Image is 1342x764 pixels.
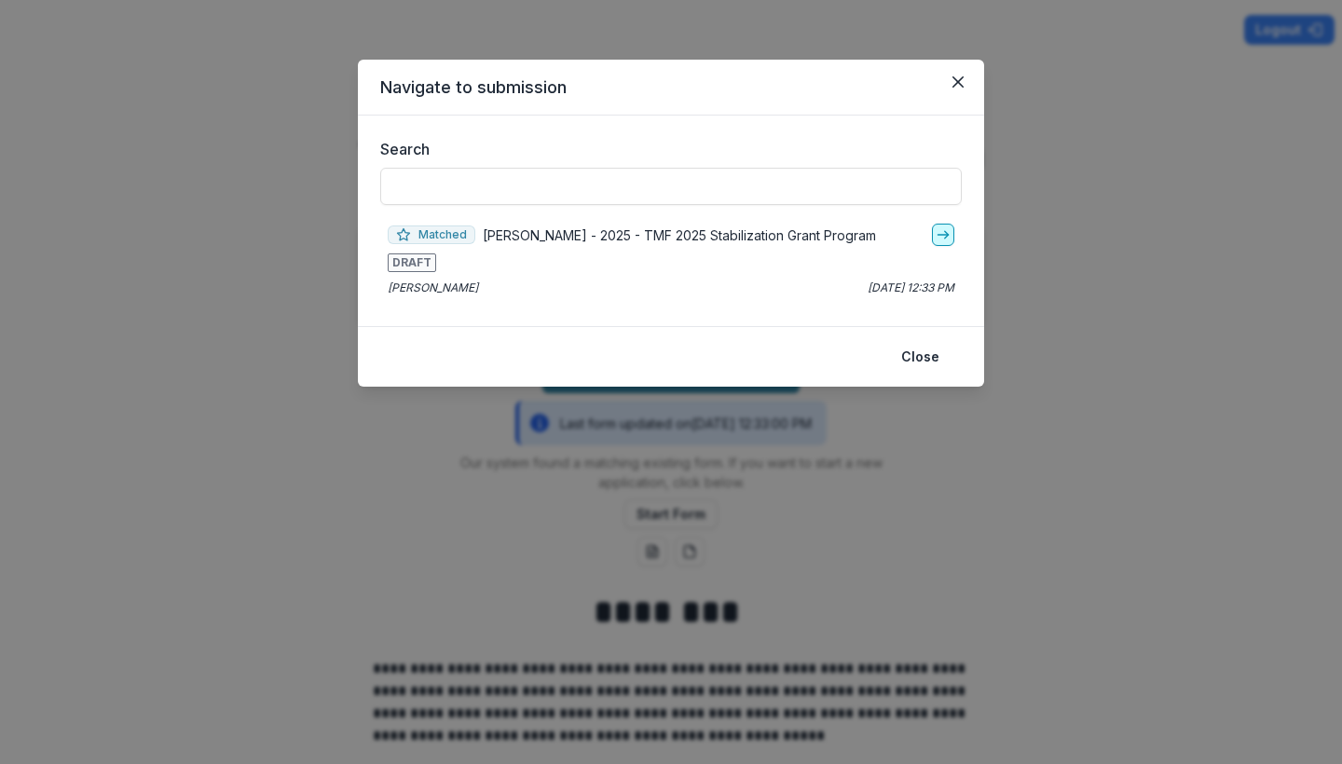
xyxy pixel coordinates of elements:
a: go-to [932,224,954,246]
p: [PERSON_NAME] - 2025 - TMF 2025 Stabilization Grant Program [483,225,876,245]
span: DRAFT [388,253,436,272]
label: Search [380,138,951,160]
button: Close [943,67,973,97]
p: [DATE] 12:33 PM [868,280,954,296]
header: Navigate to submission [358,60,984,116]
button: Close [890,342,951,372]
span: Matched [388,225,475,244]
p: [PERSON_NAME] [388,280,478,296]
